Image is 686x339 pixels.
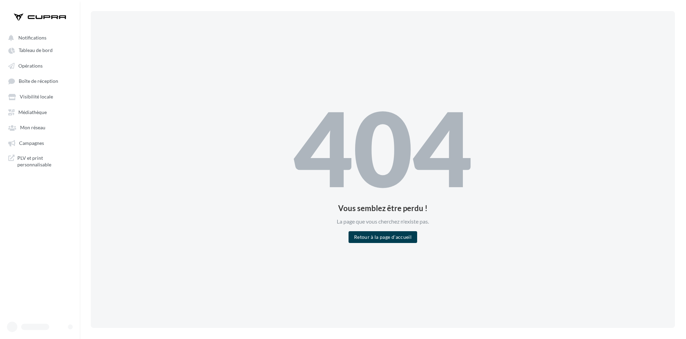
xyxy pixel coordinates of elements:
[4,152,76,171] a: PLV et print personnalisable
[19,47,53,53] span: Tableau de bord
[4,59,76,72] a: Opérations
[19,140,44,146] span: Campagnes
[4,121,76,133] a: Mon réseau
[293,96,472,199] div: 404
[4,75,76,87] a: Boîte de réception
[293,205,472,212] div: Vous semblez être perdu !
[20,125,45,131] span: Mon réseau
[349,231,417,243] button: Retour à la page d'accueil
[4,106,76,118] a: Médiathèque
[18,63,43,69] span: Opérations
[20,94,53,100] span: Visibilité locale
[18,35,46,41] span: Notifications
[293,218,472,226] div: La page que vous cherchez n'existe pas.
[17,155,71,168] span: PLV et print personnalisable
[4,137,76,149] a: Campagnes
[19,78,58,84] span: Boîte de réception
[18,109,47,115] span: Médiathèque
[4,90,76,103] a: Visibilité locale
[4,44,76,56] a: Tableau de bord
